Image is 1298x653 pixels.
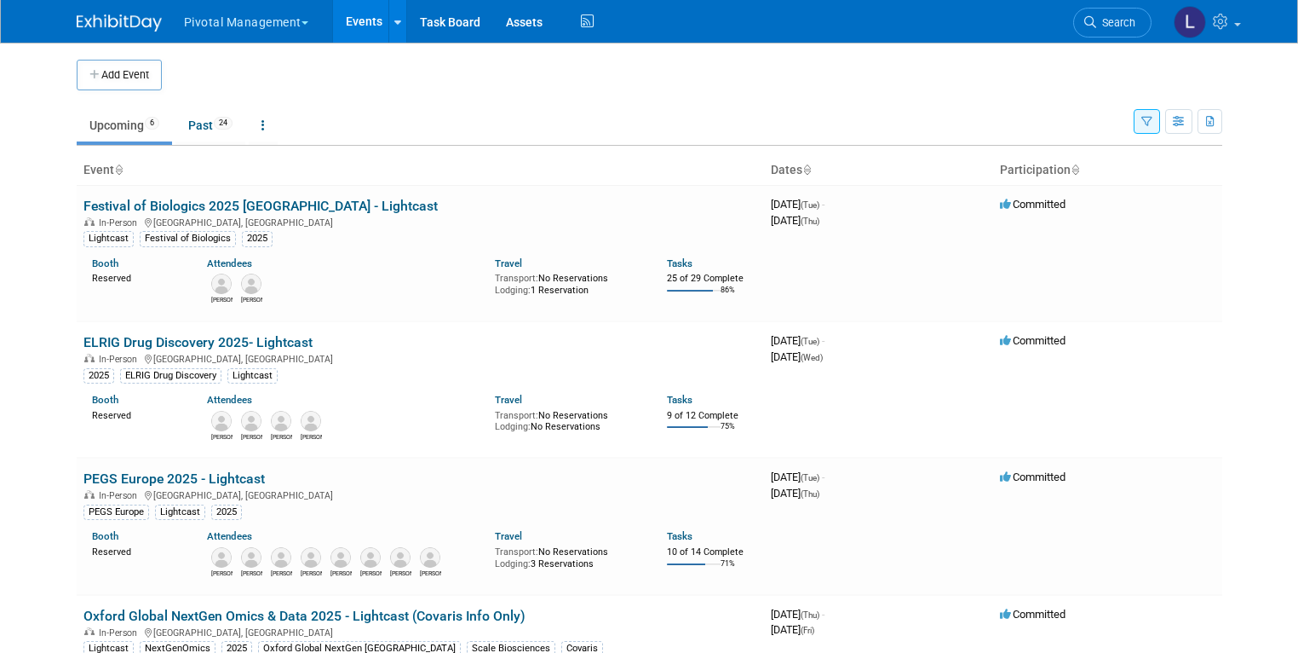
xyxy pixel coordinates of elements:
[77,156,764,185] th: Event
[84,354,95,362] img: In-Person Event
[330,568,352,578] div: Marco Woldt
[390,568,411,578] div: Paul Loeffen
[241,294,262,304] div: Carrie Maynard
[495,285,531,296] span: Lodging:
[301,547,321,568] img: Simon Margerison
[822,334,824,347] span: -
[771,623,814,636] span: [DATE]
[271,568,292,578] div: Paul Wylie
[330,547,351,568] img: Marco Woldt
[227,368,278,384] div: Lightcast
[801,473,819,483] span: (Tue)
[420,547,440,568] img: Jonathan Didier
[771,471,824,483] span: [DATE]
[801,217,819,226] span: (Thu)
[211,411,232,431] img: Carrie Maynard
[667,273,756,285] div: 25 of 29 Complete
[420,568,441,578] div: Jonathan Didier
[495,257,522,269] a: Travel
[1073,8,1152,38] a: Search
[99,490,142,501] span: In-Person
[822,608,824,621] span: -
[495,530,522,542] a: Travel
[771,214,819,227] span: [DATE]
[801,489,819,499] span: (Thu)
[211,568,233,578] div: Paul Steinberg
[92,394,118,406] a: Booth
[801,337,819,346] span: (Tue)
[83,625,757,639] div: [GEOGRAPHIC_DATA], [GEOGRAPHIC_DATA]
[92,257,118,269] a: Booth
[241,547,261,568] img: Carrie Maynard
[241,411,261,431] img: Simon Margerison
[83,334,313,350] a: ELRIG Drug Discovery 2025- Lightcast
[77,60,162,90] button: Add Event
[771,608,824,621] span: [DATE]
[301,568,322,578] div: Simon Margerison
[667,546,756,558] div: 10 of 14 Complete
[83,231,134,246] div: Lightcast
[211,505,242,520] div: 2025
[801,353,823,362] span: (Wed)
[495,273,538,284] span: Transport:
[771,487,819,500] span: [DATE]
[721,559,735,582] td: 71%
[495,546,538,558] span: Transport:
[1000,608,1065,621] span: Committed
[667,394,692,406] a: Tasks
[83,351,757,365] div: [GEOGRAPHIC_DATA], [GEOGRAPHIC_DATA]
[771,334,824,347] span: [DATE]
[667,530,692,542] a: Tasks
[301,411,321,431] img: Paul Wylie
[175,109,245,142] a: Past24
[1000,471,1065,483] span: Committed
[145,117,159,130] span: 6
[801,200,819,210] span: (Tue)
[721,422,735,445] td: 75%
[99,354,142,365] span: In-Person
[241,431,262,442] div: Simon Margerison
[271,547,291,568] img: Paul Wylie
[83,215,757,228] div: [GEOGRAPHIC_DATA], [GEOGRAPHIC_DATA]
[92,407,181,422] div: Reserved
[721,286,735,309] td: 86%
[1000,334,1065,347] span: Committed
[114,163,123,176] a: Sort by Event Name
[99,627,142,639] span: In-Person
[140,231,236,246] div: Festival of Biologics
[993,156,1222,185] th: Participation
[211,431,233,442] div: Carrie Maynard
[83,505,149,520] div: PEGS Europe
[84,627,95,636] img: In-Person Event
[271,411,291,431] img: Scott Brouilette
[207,530,252,542] a: Attendees
[83,488,757,501] div: [GEOGRAPHIC_DATA], [GEOGRAPHIC_DATA]
[667,257,692,269] a: Tasks
[301,431,322,442] div: Paul Wylie
[495,558,531,569] span: Lodging:
[764,156,993,185] th: Dates
[1096,16,1135,29] span: Search
[1000,198,1065,211] span: Committed
[801,626,814,635] span: (Fri)
[214,117,233,130] span: 24
[822,198,824,211] span: -
[360,568,382,578] div: Scott Brouilette
[77,109,172,142] a: Upcoming6
[155,505,205,520] div: Lightcast
[211,547,232,568] img: Paul Steinberg
[771,350,823,363] span: [DATE]
[211,294,233,304] div: Scott Brouilette
[667,410,756,422] div: 9 of 12 Complete
[92,269,181,285] div: Reserved
[771,198,824,211] span: [DATE]
[802,163,811,176] a: Sort by Start Date
[271,431,292,442] div: Scott Brouilette
[207,394,252,406] a: Attendees
[211,274,232,294] img: Scott Brouilette
[495,410,538,421] span: Transport:
[495,394,522,406] a: Travel
[92,543,181,558] div: Reserved
[207,257,252,269] a: Attendees
[83,471,265,487] a: PEGS Europe 2025 - Lightcast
